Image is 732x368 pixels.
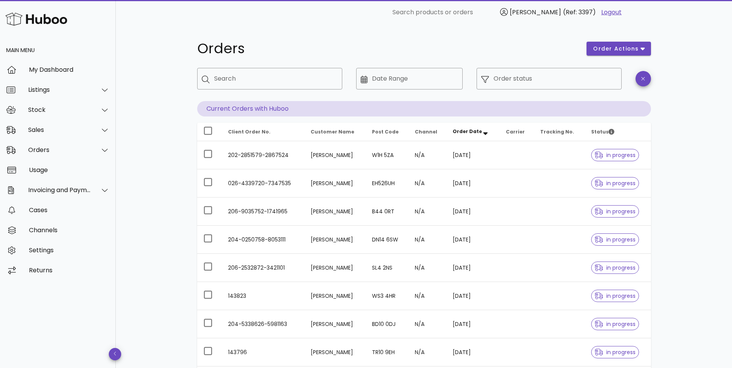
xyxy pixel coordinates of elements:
[366,338,409,366] td: TR10 9EH
[29,206,110,214] div: Cases
[366,226,409,254] td: DN14 6SW
[366,141,409,169] td: W1H 5ZA
[446,254,500,282] td: [DATE]
[372,128,399,135] span: Post Code
[311,128,354,135] span: Customer Name
[409,254,447,282] td: N/A
[5,11,67,27] img: Huboo Logo
[366,254,409,282] td: SL4 2NS
[28,126,91,133] div: Sales
[409,226,447,254] td: N/A
[595,349,636,355] span: in progress
[595,152,636,158] span: in progress
[595,321,636,327] span: in progress
[366,123,409,141] th: Post Code
[29,166,110,174] div: Usage
[415,128,437,135] span: Channel
[595,181,636,186] span: in progress
[222,254,305,282] td: 206-2532872-3421101
[510,8,561,17] span: [PERSON_NAME]
[591,128,614,135] span: Status
[304,169,366,198] td: [PERSON_NAME]
[304,310,366,338] td: [PERSON_NAME]
[28,186,91,194] div: Invoicing and Payments
[601,8,622,17] a: Logout
[409,141,447,169] td: N/A
[563,8,596,17] span: (Ref: 3397)
[366,198,409,226] td: B44 0RT
[506,128,525,135] span: Carrier
[534,123,585,141] th: Tracking No.
[197,42,578,56] h1: Orders
[595,265,636,270] span: in progress
[304,226,366,254] td: [PERSON_NAME]
[446,169,500,198] td: [DATE]
[585,123,651,141] th: Status
[304,282,366,310] td: [PERSON_NAME]
[409,169,447,198] td: N/A
[28,106,91,113] div: Stock
[228,128,270,135] span: Client Order No.
[222,226,305,254] td: 204-0250758-8053111
[29,246,110,254] div: Settings
[28,146,91,154] div: Orders
[587,42,651,56] button: order actions
[409,198,447,226] td: N/A
[540,128,574,135] span: Tracking No.
[29,66,110,73] div: My Dashboard
[29,267,110,274] div: Returns
[366,310,409,338] td: BD10 0DJ
[446,282,500,310] td: [DATE]
[304,141,366,169] td: [PERSON_NAME]
[446,226,500,254] td: [DATE]
[409,123,447,141] th: Channel
[222,198,305,226] td: 206-9035752-1741965
[409,338,447,366] td: N/A
[197,101,651,116] p: Current Orders with Huboo
[595,293,636,299] span: in progress
[222,338,305,366] td: 143796
[446,338,500,366] td: [DATE]
[446,141,500,169] td: [DATE]
[222,169,305,198] td: 026-4339720-7347535
[304,338,366,366] td: [PERSON_NAME]
[304,254,366,282] td: [PERSON_NAME]
[593,45,639,53] span: order actions
[409,282,447,310] td: N/A
[453,128,482,135] span: Order Date
[222,123,305,141] th: Client Order No.
[409,310,447,338] td: N/A
[29,226,110,234] div: Channels
[500,123,534,141] th: Carrier
[304,123,366,141] th: Customer Name
[446,198,500,226] td: [DATE]
[366,169,409,198] td: EH526UH
[446,310,500,338] td: [DATE]
[366,282,409,310] td: WS3 4HR
[222,282,305,310] td: 143823
[595,237,636,242] span: in progress
[446,123,500,141] th: Order Date: Sorted descending. Activate to remove sorting.
[222,310,305,338] td: 204-5338626-5981163
[595,209,636,214] span: in progress
[222,141,305,169] td: 202-2851579-2867524
[304,198,366,226] td: [PERSON_NAME]
[28,86,91,93] div: Listings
